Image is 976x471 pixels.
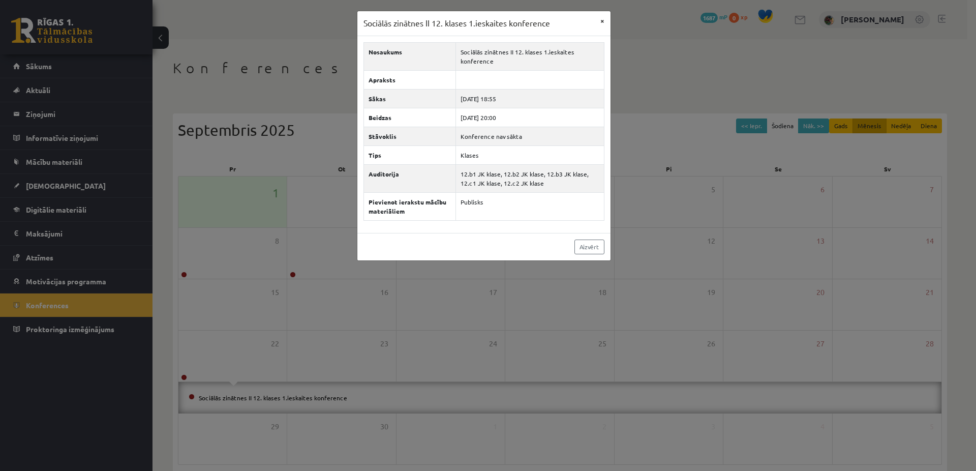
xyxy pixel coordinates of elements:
th: Beidzas [363,108,455,127]
th: Tips [363,145,455,164]
button: × [594,11,611,31]
td: Sociālās zinātnes II 12. klases 1.ieskaites konference [455,42,604,70]
h3: Sociālās zinātnes II 12. klases 1.ieskaites konference [363,17,550,30]
td: Konference nav sākta [455,127,604,145]
a: Aizvērt [574,240,604,254]
td: [DATE] 20:00 [455,108,604,127]
th: Pievienot ierakstu mācību materiāliem [363,192,455,220]
th: Apraksts [363,70,455,89]
td: Klases [455,145,604,164]
td: [DATE] 18:55 [455,89,604,108]
th: Stāvoklis [363,127,455,145]
th: Nosaukums [363,42,455,70]
td: 12.b1 JK klase, 12.b2 JK klase, 12.b3 JK klase, 12.c1 JK klase, 12.c2 JK klase [455,164,604,192]
th: Sākas [363,89,455,108]
td: Publisks [455,192,604,220]
th: Auditorija [363,164,455,192]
